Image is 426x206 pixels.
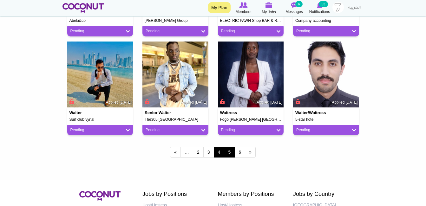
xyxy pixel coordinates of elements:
h5: Fogo [PERSON_NAME] [GEOGRAPHIC_DATA] [220,118,282,122]
img: Notifications [317,2,322,8]
small: 53 [319,1,328,7]
h5: 5-star hotel [295,118,357,122]
img: Ssebulime Shafic's picture [142,42,208,107]
img: Messages [291,2,298,8]
h2: Jobs by Country [293,191,359,197]
img: Helena Ayertey's picture [218,42,284,107]
a: Pending [221,29,281,34]
a: Pending [70,29,130,34]
a: Pending [70,127,130,133]
h4: Waiter/Waitress [295,111,332,115]
span: Connect to Unlock the Profile [69,99,74,105]
a: next › [245,147,256,158]
h2: Members by Positions [218,191,284,197]
a: Pending [146,127,205,133]
h5: [PERSON_NAME] Group [145,19,206,23]
span: Members [235,9,251,15]
a: Notifications Notifications 53 [307,2,332,15]
h5: Company accounting [295,19,357,23]
h2: Jobs by Positions [142,191,208,197]
a: العربية [345,2,364,14]
a: Pending [296,29,356,34]
img: Mahmoud Chennoune's picture [293,42,359,107]
a: 5 [224,147,235,158]
a: 2 [193,147,204,158]
a: Browse Members Members [231,2,256,15]
h4: Waiter [69,111,106,115]
a: Pending [296,127,356,133]
span: 4 [214,147,225,158]
h5: Surf club vynal [69,118,131,122]
h5: ELECTRIC PAWN Shop BAR & RESTAURANT [220,19,282,23]
img: Coconut [79,191,121,201]
span: Notifications [309,9,330,15]
a: Messages Messages 6 [282,2,307,15]
a: My Plan [208,2,231,13]
h5: Abela&co [69,19,131,23]
span: Connect to Unlock the Profile [294,99,300,105]
span: Connect to Unlock the Profile [219,99,225,105]
img: Waqar Ahmed's picture [67,42,133,107]
img: My Jobs [265,2,272,8]
span: Messages [285,9,303,15]
a: ‹ previous [170,147,181,158]
a: Pending [221,127,281,133]
a: My Jobs My Jobs [256,2,282,15]
small: 6 [295,1,302,7]
span: Connect to Unlock the Profile [144,99,149,105]
span: … [180,147,193,158]
h4: Waitress [220,111,257,115]
a: Pending [146,29,205,34]
h4: Senior waiter [145,111,181,115]
span: My Jobs [262,9,276,15]
a: 3 [203,147,214,158]
a: 6 [234,147,245,158]
img: Browse Members [239,2,247,8]
img: Home [62,3,104,13]
h5: The305 [GEOGRAPHIC_DATA] [145,118,206,122]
